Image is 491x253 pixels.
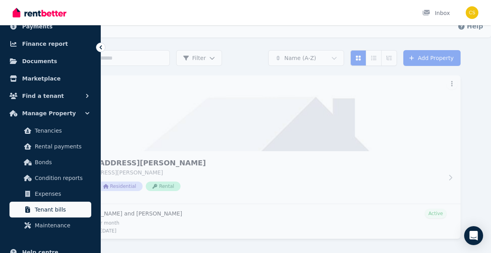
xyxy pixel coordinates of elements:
[22,56,57,66] span: Documents
[6,71,94,86] a: Marketplace
[9,139,91,154] a: Rental payments
[35,205,88,214] span: Tenant bills
[62,169,443,176] p: [STREET_ADDRESS][PERSON_NAME]
[13,7,66,19] img: RentBetter
[22,91,64,101] span: Find a tenant
[366,50,382,66] button: Compact list view
[466,6,478,19] img: Callum SINCLAIR
[35,173,88,183] span: Condition reports
[97,182,143,191] span: Residential
[176,50,222,66] button: Filter
[9,154,91,170] a: Bonds
[6,88,94,104] button: Find a tenant
[403,50,461,66] a: Add Property
[22,39,68,49] span: Finance report
[446,79,457,90] button: More options
[35,126,88,135] span: Tenancies
[22,22,53,31] span: Payments
[56,204,461,239] a: View details for Charlotte Hellier and Julian Brown
[464,226,483,245] div: Open Intercom Messenger
[9,202,91,217] a: Tenant bills
[6,36,94,52] a: Finance report
[35,157,88,167] span: Bonds
[350,50,397,66] div: View options
[350,50,366,66] button: Card view
[284,54,316,62] span: Name (A-Z)
[381,50,397,66] button: Expanded list view
[22,109,76,118] span: Manage Property
[22,74,60,83] span: Marketplace
[9,170,91,186] a: Condition reports
[9,217,91,233] a: Maintenance
[268,50,344,66] button: Name (A-Z)
[6,19,94,34] a: Payments
[9,123,91,139] a: Tenancies
[35,142,88,151] span: Rental payments
[6,53,94,69] a: Documents
[35,189,88,199] span: Expenses
[9,186,91,202] a: Expenses
[62,157,443,169] h3: [STREET_ADDRESS][PERSON_NAME]
[6,105,94,121] button: Manage Property
[146,182,181,191] span: Rental
[35,221,88,230] span: Maintenance
[56,75,461,204] a: 2 Kennedy Ave, Chelsea Heights[STREET_ADDRESS][PERSON_NAME][STREET_ADDRESS][PERSON_NAME]PID 38570...
[183,54,206,62] span: Filter
[422,9,450,17] div: Inbox
[457,22,483,31] button: Help
[56,75,461,151] img: 2 Kennedy Ave, Chelsea Heights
